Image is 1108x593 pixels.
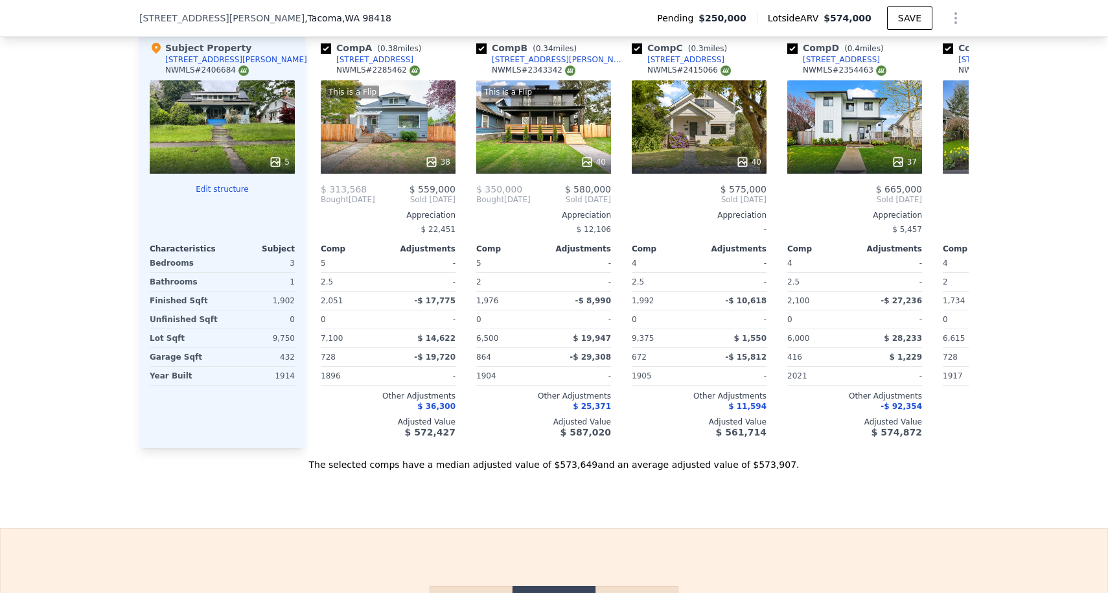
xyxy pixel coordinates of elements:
div: NWMLS # 2343342 [492,65,575,76]
div: 1,902 [225,292,295,310]
button: SAVE [887,6,932,30]
div: Appreciation [321,210,456,220]
button: Edit structure [150,184,295,194]
span: 7,100 [321,334,343,343]
span: 4 [943,259,948,268]
div: Other Adjustments [943,391,1078,401]
a: [STREET_ADDRESS][PERSON_NAME] [476,54,627,65]
div: [DATE] [321,194,375,205]
span: , Tacoma [305,12,391,25]
div: 2021 [787,367,852,385]
div: Subject Property [150,41,251,54]
span: $ 22,451 [421,225,456,234]
div: Comp [321,244,388,254]
span: $ 574,872 [871,427,922,437]
div: NWMLS # 2415066 [647,65,731,76]
span: $ 25,371 [573,402,611,411]
div: [STREET_ADDRESS][PERSON_NAME] [492,54,627,65]
div: 1 [225,273,295,291]
div: 432 [225,348,295,366]
span: 6,500 [476,334,498,343]
div: - [391,367,456,385]
div: NWMLS # 2285462 [336,65,420,76]
span: ( miles) [683,44,732,53]
div: 3 [225,254,295,272]
div: Bathrooms [150,273,220,291]
span: 0.38 [380,44,398,53]
span: [STREET_ADDRESS][PERSON_NAME] [139,12,305,25]
span: 416 [787,353,802,362]
div: Appreciation [632,210,767,220]
div: - [857,367,922,385]
span: 0.4 [848,44,860,53]
span: Lotside ARV [768,12,824,25]
div: Comp A [321,41,426,54]
a: [STREET_ADDRESS] [632,54,724,65]
div: - [857,310,922,329]
div: Unfinished Sqft [150,310,220,329]
span: Sold [DATE] [787,194,922,205]
div: [STREET_ADDRESS][PERSON_NAME] [165,54,307,65]
span: Bought [476,194,504,205]
span: $ 11,594 [728,402,767,411]
span: 4 [632,259,637,268]
div: Comp [943,244,1010,254]
span: ( miles) [839,44,888,53]
span: Sold [DATE] [943,194,1078,205]
div: [STREET_ADDRESS] [647,54,724,65]
span: 0 [787,315,792,324]
div: 38 [425,156,450,169]
div: - [857,273,922,291]
span: 1,976 [476,296,498,305]
div: Comp [632,244,699,254]
div: NWMLS # 2352686 [958,65,1042,76]
div: 2.5 [321,273,386,291]
span: $ 14,622 [417,334,456,343]
span: Bought [321,194,349,205]
span: , WA 98418 [342,13,391,23]
div: - [391,310,456,329]
div: Appreciation [787,210,922,220]
span: 5 [321,259,326,268]
span: 0 [476,315,481,324]
div: 2.5 [632,273,697,291]
span: -$ 17,775 [414,296,456,305]
div: The selected comps have a median adjusted value of $573,649 and an average adjusted value of $573... [139,448,969,471]
div: 1896 [321,367,386,385]
span: $250,000 [698,12,746,25]
img: NWMLS Logo [876,65,886,76]
div: Other Adjustments [476,391,611,401]
span: 0.34 [536,44,553,53]
span: $ 587,020 [560,427,611,437]
div: - [702,310,767,329]
div: Characteristics [150,244,222,254]
div: Adjusted Value [943,417,1078,427]
div: This is a Flip [481,86,535,99]
span: 0.3 [691,44,703,53]
div: 1917 [943,367,1008,385]
div: Appreciation [476,210,611,220]
a: [STREET_ADDRESS] [787,54,880,65]
div: - [546,310,611,329]
div: 2.5 [787,273,852,291]
span: Sold [DATE] [531,194,611,205]
span: 0 [632,315,637,324]
span: $ 28,233 [884,334,922,343]
span: 0 [943,315,948,324]
span: -$ 8,990 [575,296,611,305]
div: Adjusted Value [632,417,767,427]
div: This is a Flip [326,86,379,99]
div: Garage Sqft [150,348,220,366]
span: ( miles) [372,44,426,53]
span: -$ 29,308 [570,353,611,362]
div: 40 [736,156,761,169]
span: $ 313,568 [321,184,367,194]
div: Bedrooms [150,254,220,272]
div: 1905 [632,367,697,385]
div: Other Adjustments [321,391,456,401]
div: - [546,367,611,385]
div: - [391,254,456,272]
div: [STREET_ADDRESS] [336,54,413,65]
div: Comp [476,244,544,254]
span: Sold [DATE] [375,194,456,205]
